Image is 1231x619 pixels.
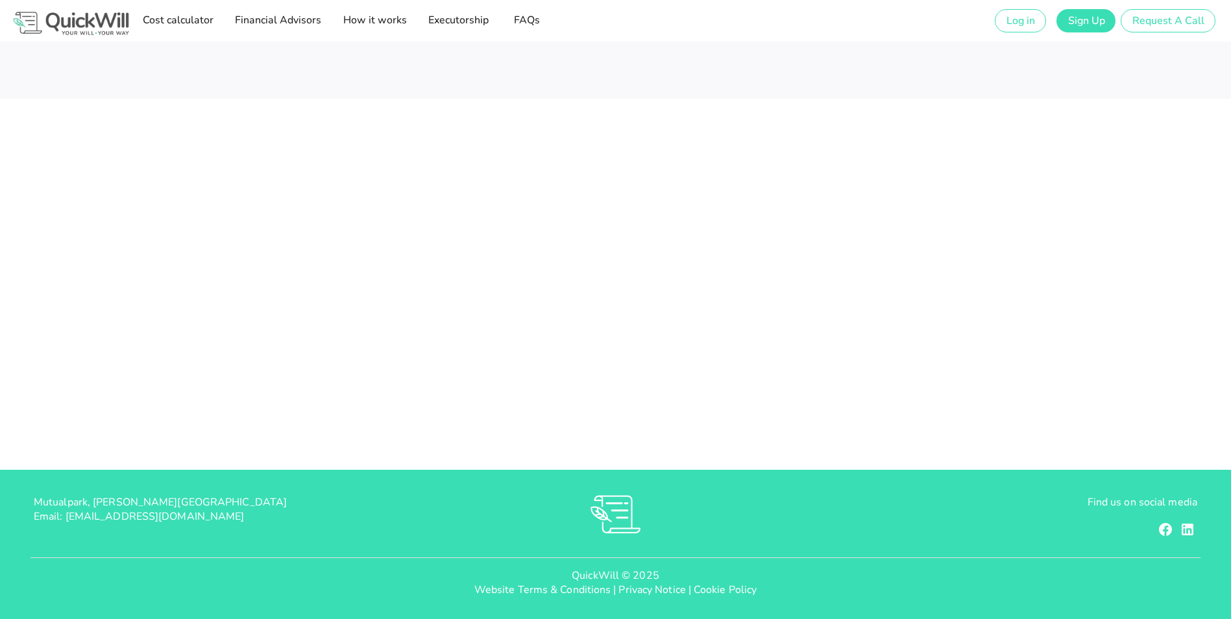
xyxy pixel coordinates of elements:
span: | [613,583,616,597]
span: | [689,583,691,597]
span: Request A Call [1132,14,1204,28]
a: How it works [338,8,410,34]
a: FAQs [506,8,547,34]
span: Mutualpark, [PERSON_NAME][GEOGRAPHIC_DATA] [34,495,287,509]
a: Executorship [424,8,493,34]
span: Log in [1006,14,1035,28]
img: RVs0sauIwKhMoGR03FLGkjXSOVwkZRnQsltkF0QxpTsornXsmh1o7vbL94pqF3d8sZvAAAAAElFTkSuQmCC [591,495,640,533]
a: Log in [995,9,1046,32]
span: FAQs [509,13,543,27]
p: QuickWill © 2025 [10,568,1221,583]
p: Find us on social media [809,495,1197,509]
span: Email: [EMAIL_ADDRESS][DOMAIN_NAME] [34,509,245,524]
a: Sign Up [1056,9,1115,32]
button: Request A Call [1121,9,1215,32]
a: Cookie Policy [694,583,757,597]
a: Cost calculator [138,8,217,34]
img: Logo [10,9,132,38]
a: Privacy Notice [618,583,685,597]
span: Cost calculator [142,13,213,27]
span: Executorship [428,13,489,27]
a: Website Terms & Conditions [474,583,611,597]
a: Financial Advisors [230,8,325,34]
span: Sign Up [1067,14,1104,28]
span: Financial Advisors [234,13,321,27]
span: How it works [342,13,406,27]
